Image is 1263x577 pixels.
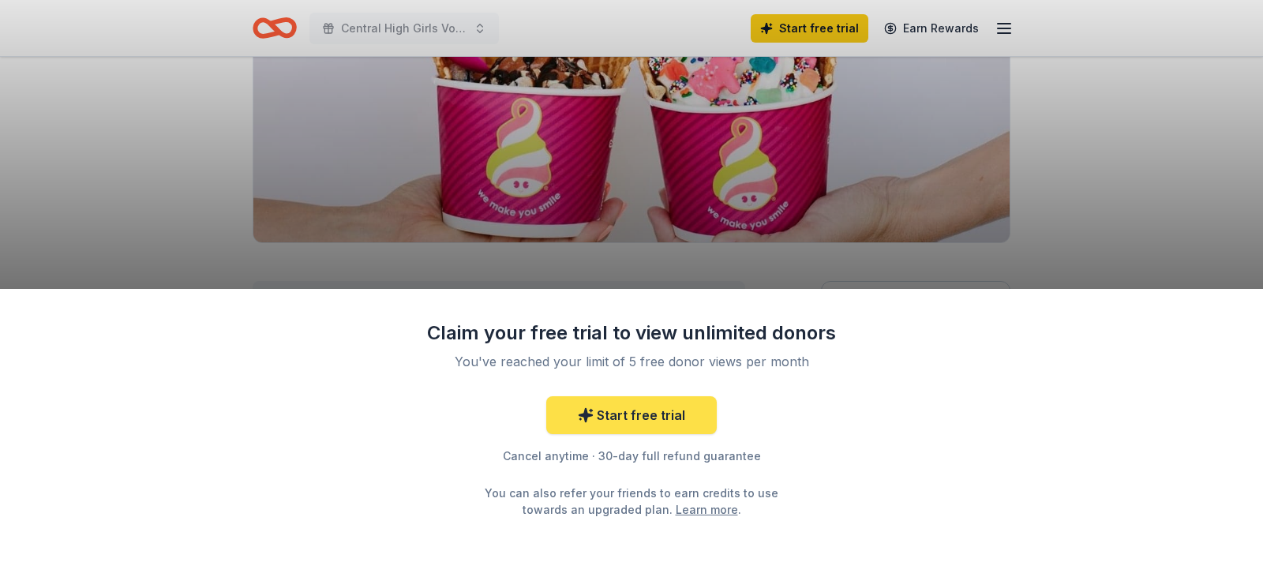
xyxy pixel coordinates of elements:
div: Cancel anytime · 30-day full refund guarantee [426,447,837,466]
a: Learn more [676,501,738,518]
a: Start free trial [546,396,717,434]
div: You can also refer your friends to earn credits to use towards an upgraded plan. . [470,485,793,518]
div: You've reached your limit of 5 free donor views per month [445,352,818,371]
div: Claim your free trial to view unlimited donors [426,320,837,346]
